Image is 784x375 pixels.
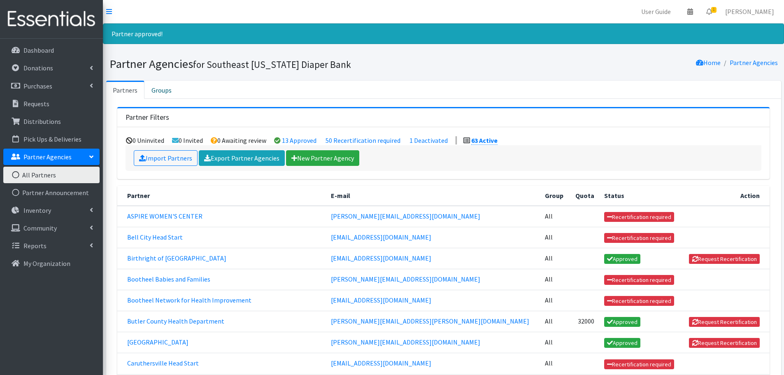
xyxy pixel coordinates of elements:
[126,136,164,144] li: 0 Uninvited
[540,269,569,290] td: All
[326,186,540,206] th: E-mail
[211,136,266,144] li: 0 Awaiting review
[23,206,51,214] p: Inventory
[3,95,100,112] a: Requests
[3,113,100,130] a: Distributions
[23,224,57,232] p: Community
[103,23,784,44] div: Partner approved!
[540,290,569,311] td: All
[409,136,448,144] a: 1 Deactivated
[134,150,198,166] a: Import Partners
[604,254,641,264] span: Approved
[711,7,717,13] span: 1
[3,255,100,272] a: My Organization
[689,254,760,264] button: Request Recertification
[540,248,569,269] td: All
[23,135,81,143] p: Pick Ups & Deliveries
[604,275,675,285] span: Recertification required
[172,136,203,144] li: 0 Invited
[700,3,719,20] a: 1
[599,186,682,206] th: Status
[23,82,52,90] p: Purchases
[569,186,599,206] th: Quota
[604,296,675,306] span: Recertification required
[23,64,53,72] p: Donations
[3,78,100,94] a: Purchases
[331,254,431,262] a: [EMAIL_ADDRESS][DOMAIN_NAME]
[23,100,49,108] p: Requests
[3,220,100,236] a: Community
[199,150,285,166] a: Export Partner Agencies
[3,131,100,147] a: Pick Ups & Deliveries
[689,317,760,327] button: Request Recertification
[23,242,47,250] p: Reports
[604,317,641,327] span: Approved
[282,136,316,144] a: 13 Approved
[331,233,431,241] a: [EMAIL_ADDRESS][DOMAIN_NAME]
[326,136,400,144] a: 50 Recertification required
[109,57,441,71] h1: Partner Agencies
[23,259,70,268] p: My Organization
[3,238,100,254] a: Reports
[3,167,100,183] a: All Partners
[193,58,351,70] small: for Southeast [US_STATE] Diaper Bank
[127,338,188,346] a: [GEOGRAPHIC_DATA]
[127,254,226,262] a: Birthright of [GEOGRAPHIC_DATA]
[331,317,529,325] a: [PERSON_NAME][EMAIL_ADDRESS][PERSON_NAME][DOMAIN_NAME]
[689,338,760,348] button: Request Recertification
[3,202,100,219] a: Inventory
[635,3,677,20] a: User Guide
[540,227,569,248] td: All
[540,206,569,227] td: All
[540,186,569,206] th: Group
[331,359,431,367] a: [EMAIL_ADDRESS][DOMAIN_NAME]
[682,186,770,206] th: Action
[144,81,179,99] a: Groups
[127,233,183,241] a: Bell City Head Start
[471,136,498,145] a: 63 Active
[117,186,326,206] th: Partner
[23,46,54,54] p: Dashboard
[127,359,199,367] a: Caruthersville Head Start
[23,153,72,161] p: Partner Agencies
[719,3,781,20] a: [PERSON_NAME]
[730,58,778,67] a: Partner Agencies
[331,296,431,304] a: [EMAIL_ADDRESS][DOMAIN_NAME]
[604,359,675,369] span: Recertification required
[331,212,480,220] a: [PERSON_NAME][EMAIL_ADDRESS][DOMAIN_NAME]
[331,338,480,346] a: [PERSON_NAME][EMAIL_ADDRESS][DOMAIN_NAME]
[604,233,675,243] span: Recertification required
[3,5,100,33] img: HumanEssentials
[127,296,251,304] a: Bootheel Network for Health Improvement
[127,317,224,325] a: Butler County Health Department
[604,338,641,348] span: Approved
[127,275,210,283] a: Bootheel Babies and Families
[540,353,569,374] td: All
[23,117,61,126] p: Distributions
[127,212,202,220] a: ASPIRE WOMEN'S CENTER
[126,113,169,122] h3: Partner Filters
[3,184,100,201] a: Partner Announcement
[540,311,569,332] td: All
[540,332,569,353] td: All
[569,311,599,332] td: 32000
[696,58,721,67] a: Home
[106,81,144,99] a: Partners
[331,275,480,283] a: [PERSON_NAME][EMAIL_ADDRESS][DOMAIN_NAME]
[3,42,100,58] a: Dashboard
[3,60,100,76] a: Donations
[3,149,100,165] a: Partner Agencies
[286,150,359,166] a: New Partner Agency
[604,212,675,222] span: Recertification required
